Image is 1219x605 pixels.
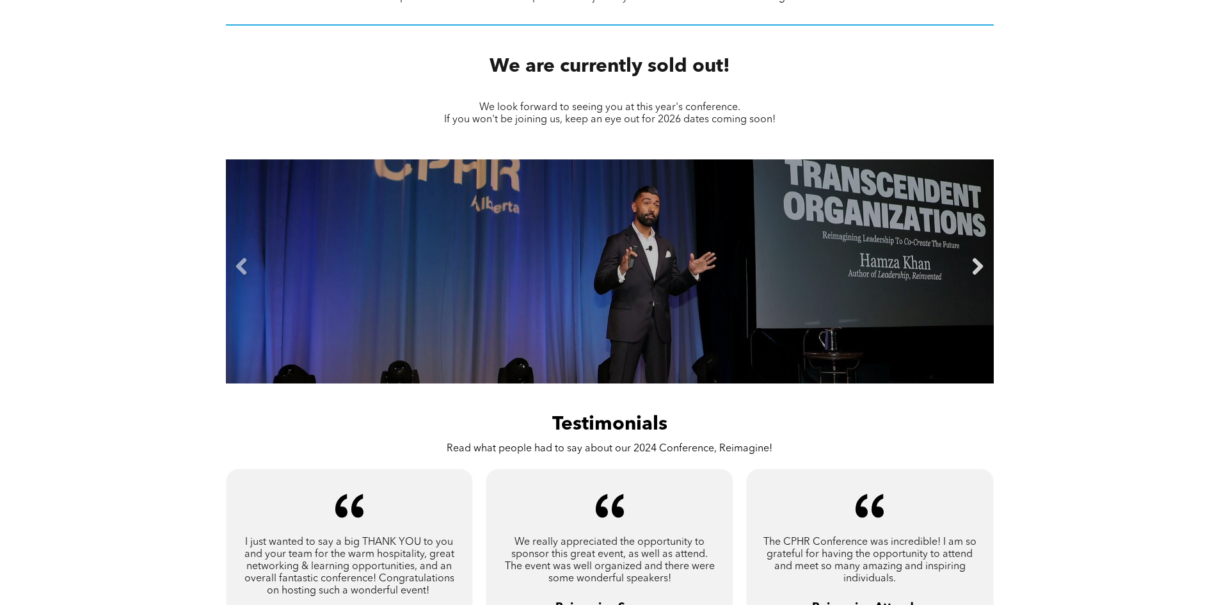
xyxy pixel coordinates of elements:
[444,115,776,125] span: If you won't be joining us, keep an eye out for 2026 dates coming soon!
[232,257,251,277] a: Previous
[552,415,667,434] span: Testimonials
[490,57,730,76] span: We are currently sold out!
[479,102,740,113] span: We look forward to seeing you at this year's conference.
[244,537,454,596] span: I just wanted to say a big THANK YOU to you and your team for the warm hospitality, great network...
[968,257,987,277] a: Next
[447,444,772,454] span: Read what people had to say about our 2024 Conference, Reimagine!
[763,537,976,584] span: The CPHR Conference was incredible! I am so grateful for having the opportunity to attend and mee...
[505,537,715,584] span: We really appreciated the opportunity to sponsor this great event, as well as attend. The event w...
